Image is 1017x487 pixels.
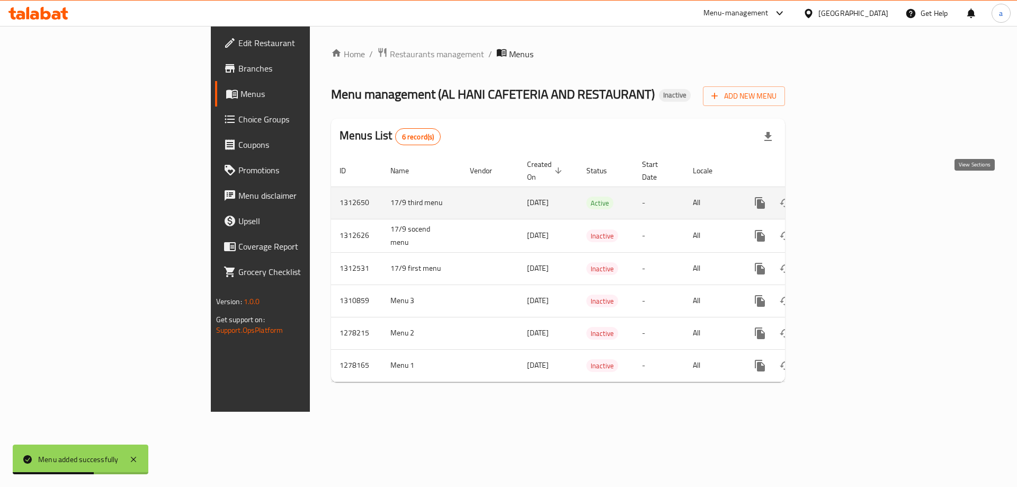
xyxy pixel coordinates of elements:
[684,252,739,285] td: All
[215,183,381,208] a: Menu disclaimer
[215,157,381,183] a: Promotions
[215,208,381,234] a: Upsell
[238,62,372,75] span: Branches
[586,295,618,307] span: Inactive
[703,7,769,20] div: Menu-management
[527,326,549,340] span: [DATE]
[747,321,773,346] button: more
[216,313,265,326] span: Get support on:
[215,259,381,285] a: Grocery Checklist
[527,228,549,242] span: [DATE]
[340,128,441,145] h2: Menus List
[684,285,739,317] td: All
[684,219,739,252] td: All
[331,82,655,106] span: Menu management ( AL HANI CAFETERIA AND RESTAURANT )
[586,263,618,275] span: Inactive
[684,187,739,219] td: All
[711,90,777,103] span: Add New Menu
[216,295,242,308] span: Version:
[396,132,441,142] span: 6 record(s)
[684,349,739,382] td: All
[377,47,484,61] a: Restaurants management
[215,81,381,107] a: Menus
[238,113,372,126] span: Choice Groups
[238,37,372,49] span: Edit Restaurant
[659,89,691,102] div: Inactive
[586,295,618,307] div: Inactive
[527,158,565,183] span: Created On
[747,256,773,281] button: more
[999,7,1003,19] span: a
[382,252,461,285] td: 17/9 first menu
[238,164,372,176] span: Promotions
[634,252,684,285] td: -
[215,132,381,157] a: Coupons
[238,265,372,278] span: Grocery Checklist
[244,295,260,308] span: 1.0.0
[773,223,798,249] button: Change Status
[586,197,613,209] div: Active
[634,285,684,317] td: -
[238,240,372,253] span: Coverage Report
[773,256,798,281] button: Change Status
[382,219,461,252] td: 17/9 socend menu
[215,107,381,132] a: Choice Groups
[642,158,672,183] span: Start Date
[634,187,684,219] td: -
[773,321,798,346] button: Change Status
[586,230,618,242] span: Inactive
[238,215,372,227] span: Upsell
[659,91,691,100] span: Inactive
[634,317,684,349] td: -
[703,86,785,106] button: Add New Menu
[773,288,798,314] button: Change Status
[634,349,684,382] td: -
[240,87,372,100] span: Menus
[38,454,119,465] div: Menu added successfully
[527,294,549,307] span: [DATE]
[527,358,549,372] span: [DATE]
[390,164,423,177] span: Name
[382,187,461,219] td: 17/9 third menu
[586,229,618,242] div: Inactive
[470,164,506,177] span: Vendor
[215,234,381,259] a: Coverage Report
[382,349,461,382] td: Menu 1
[215,30,381,56] a: Edit Restaurant
[818,7,888,19] div: [GEOGRAPHIC_DATA]
[527,261,549,275] span: [DATE]
[238,138,372,151] span: Coupons
[488,48,492,60] li: /
[747,288,773,314] button: more
[216,323,283,337] a: Support.OpsPlatform
[634,219,684,252] td: -
[747,353,773,378] button: more
[382,285,461,317] td: Menu 3
[586,262,618,275] div: Inactive
[340,164,360,177] span: ID
[382,317,461,349] td: Menu 2
[215,56,381,81] a: Branches
[773,353,798,378] button: Change Status
[395,128,441,145] div: Total records count
[586,164,621,177] span: Status
[586,360,618,372] span: Inactive
[331,47,785,61] nav: breadcrumb
[693,164,726,177] span: Locale
[586,197,613,209] span: Active
[755,124,781,149] div: Export file
[390,48,484,60] span: Restaurants management
[331,155,858,382] table: enhanced table
[527,196,549,209] span: [DATE]
[747,223,773,249] button: more
[586,327,618,340] span: Inactive
[238,189,372,202] span: Menu disclaimer
[509,48,533,60] span: Menus
[747,190,773,216] button: more
[739,155,858,187] th: Actions
[684,317,739,349] td: All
